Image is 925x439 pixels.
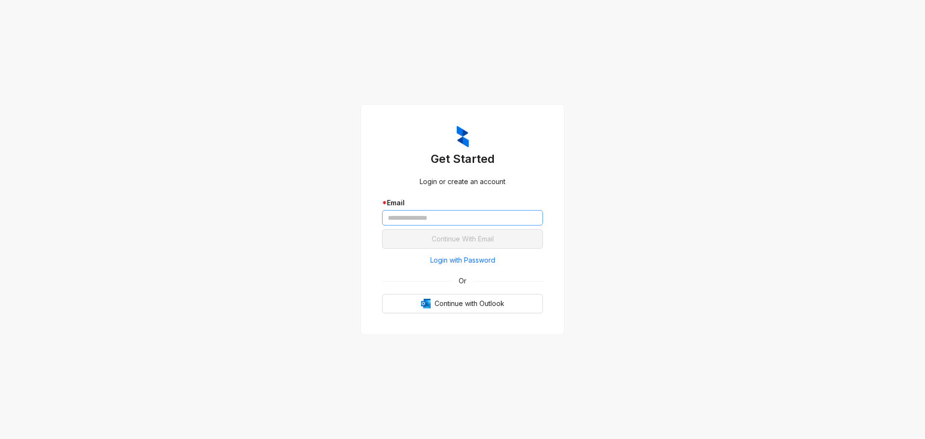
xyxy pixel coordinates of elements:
span: Continue with Outlook [435,298,504,309]
span: Login with Password [430,255,495,266]
img: Outlook [421,299,431,308]
button: Continue With Email [382,229,543,249]
button: OutlookContinue with Outlook [382,294,543,313]
img: ZumaIcon [457,126,469,148]
button: Login with Password [382,253,543,268]
h3: Get Started [382,151,543,167]
div: Email [382,198,543,208]
span: Or [452,276,473,286]
div: Login or create an account [382,176,543,187]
